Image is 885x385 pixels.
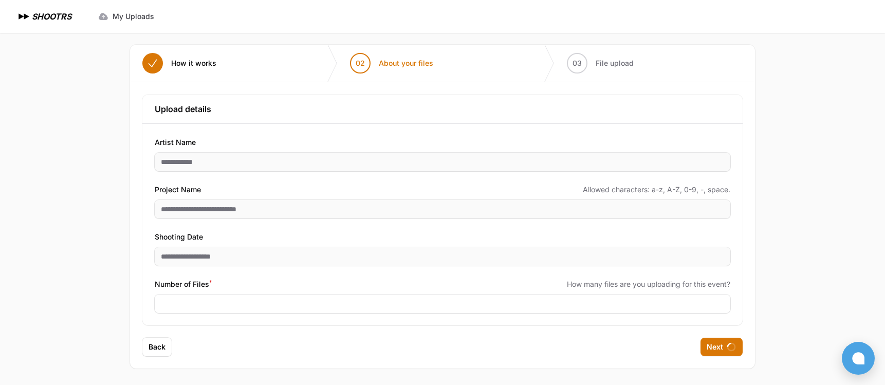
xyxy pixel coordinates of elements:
[155,136,196,149] span: Artist Name
[155,103,730,115] h3: Upload details
[583,185,730,195] span: Allowed characters: a-z, A-Z, 0-9, -, space.
[142,338,172,356] button: Back
[130,45,229,82] button: How it works
[171,58,216,68] span: How it works
[32,10,71,23] h1: SHOOTRS
[555,45,646,82] button: 03 File upload
[16,10,32,23] img: SHOOTRS
[92,7,160,26] a: My Uploads
[149,342,165,352] span: Back
[700,338,743,356] button: Next
[379,58,433,68] span: About your files
[356,58,365,68] span: 02
[155,231,203,243] span: Shooting Date
[113,11,154,22] span: My Uploads
[155,278,212,290] span: Number of Files
[338,45,446,82] button: 02 About your files
[16,10,71,23] a: SHOOTRS SHOOTRS
[573,58,582,68] span: 03
[842,342,875,375] button: Open chat window
[567,279,730,289] span: How many files are you uploading for this event?
[707,342,723,352] span: Next
[596,58,634,68] span: File upload
[155,184,201,196] span: Project Name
